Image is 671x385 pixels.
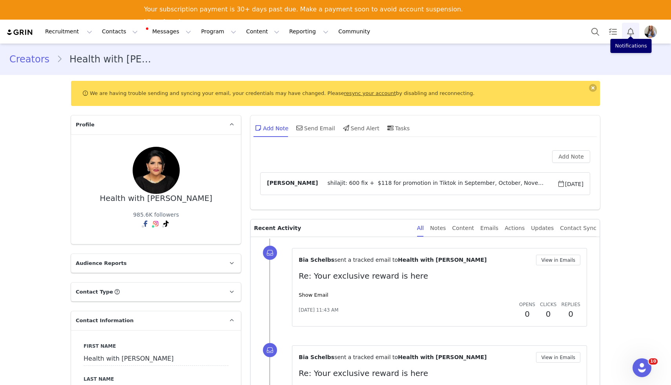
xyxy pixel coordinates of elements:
span: Contact Type [76,288,113,296]
button: Reporting [284,23,333,40]
label: First Name [84,343,228,350]
span: Bia Schelbs [299,257,334,263]
img: grin logo [6,29,34,36]
button: View in Emails [536,352,580,363]
a: View Invoices [144,18,192,27]
button: Contacts [97,23,142,40]
span: Replies [561,302,580,307]
span: Audience Reports [76,259,127,267]
div: Updates [531,219,554,237]
span: Contact Information [76,317,133,325]
a: Tasks [604,23,622,40]
div: 985.6K followers [133,211,179,219]
a: Community [334,23,378,40]
h2: 0 [561,308,580,320]
div: Your subscription payment is 30+ days past due. Make a payment soon to avoid account suspension. [144,5,463,13]
span: [DATE] [557,179,583,188]
h2: 0 [519,308,535,320]
div: Send Alert [341,119,379,137]
span: Health with [PERSON_NAME] [398,354,487,360]
span: [PERSON_NAME] [267,179,318,188]
div: Tasks [386,119,410,137]
div: All [417,219,424,237]
p: Re: Your exclusive reward is here [299,270,580,282]
span: [DATE] 11:43 AM [299,307,338,314]
span: Clicks [540,302,556,307]
span: sent a tracked email to [334,257,398,263]
button: Recruitment [40,23,97,40]
div: We are having trouble sending and syncing your email, your credentials may have changed. Please b... [71,81,600,106]
span: Health with [PERSON_NAME] [398,257,487,263]
img: 92166ddb-5109-4bd2-983a-5e74b1951be6.jpg [644,26,657,38]
a: Creators [9,52,57,66]
button: Notifications [622,23,639,40]
iframe: Intercom live chat [633,358,651,377]
button: View in Emails [536,255,580,265]
span: Opens [519,302,535,307]
div: Add Note [253,119,288,137]
span: shilajit: 600 fix + $118 for promotion in Tiktok in September, October, November, December wellne... [318,179,557,188]
div: Send Email [295,119,335,137]
div: Content [452,219,474,237]
div: Contact Sync [560,219,596,237]
button: Add Note [552,150,590,163]
button: Program [196,23,241,40]
span: 10 [649,358,658,365]
img: instagram.svg [153,221,159,227]
span: Profile [76,121,95,129]
h2: 0 [540,308,556,320]
p: Recent Activity [254,219,410,237]
a: Show Email [299,292,328,298]
p: Re: Your exclusive reward is here [299,367,580,379]
button: Profile [640,26,665,38]
div: Health with [PERSON_NAME] [100,194,212,203]
label: Last Name [84,376,228,383]
img: 343eea97-6273-403f-ac2e-dddc43152076.jpg [133,147,180,194]
span: sent a tracked email to [334,354,398,360]
button: Search [587,23,604,40]
button: Messages [143,23,196,40]
span: Bia Schelbs [299,354,334,360]
div: Actions [505,219,525,237]
button: Content [241,23,284,40]
div: Emails [480,219,498,237]
div: Notes [430,219,446,237]
a: resync your account [344,90,396,96]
